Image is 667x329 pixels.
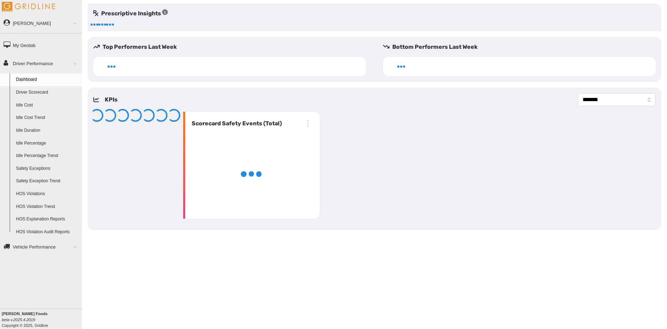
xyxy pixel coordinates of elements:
a: HOS Violation Trend [13,200,82,213]
a: Idle Cost Trend [13,111,82,124]
img: Gridline [2,2,55,11]
h5: Prescriptive Insights [93,9,168,18]
a: Dashboard [13,73,82,86]
a: Safety Exception Trend [13,175,82,188]
a: HOS Violations [13,188,82,200]
h6: Scorecard Safety Events (Total) [189,119,282,128]
div: Copyright © 2025, Gridline [2,311,82,328]
a: Idle Percentage [13,137,82,150]
b: [PERSON_NAME] Foods [2,312,47,316]
a: HOS Violation Audit Reports [13,226,82,239]
i: beta v.2025.4.2019 [2,318,35,322]
a: Safety Exceptions [13,162,82,175]
a: HOS Explanation Reports [13,213,82,226]
h5: Top Performers Last Week [93,43,372,51]
a: Idle Cost [13,99,82,112]
a: Idle Duration [13,124,82,137]
h5: KPIs [105,95,118,104]
a: Driver Scorecard [13,86,82,99]
h5: Bottom Performers Last Week [383,43,661,51]
a: Idle Percentage Trend [13,150,82,162]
